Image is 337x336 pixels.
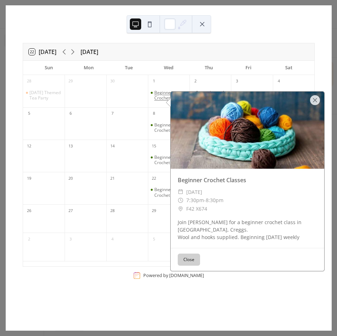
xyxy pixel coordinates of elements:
[23,90,65,101] div: Halloween Themed Tea Party
[148,90,189,101] div: Beginner Crochet Classes
[206,196,223,205] span: 8:30pm
[178,254,200,266] button: Close
[25,77,33,85] div: 28
[109,110,116,118] div: 7
[25,110,33,118] div: 5
[150,235,158,243] div: 5
[269,61,309,75] div: Sat
[67,77,74,85] div: 29
[148,122,189,133] div: Beginner Crochet Classes
[67,207,74,215] div: 27
[154,155,187,166] div: Beginner Crochet Classes
[154,187,187,198] div: Beginner Crochet Classes
[150,142,158,150] div: 15
[150,110,158,118] div: 8
[29,61,69,75] div: Sun
[67,235,74,243] div: 3
[109,77,116,85] div: 30
[150,207,158,215] div: 29
[154,122,187,133] div: Beginner Crochet Classes
[67,110,74,118] div: 6
[25,174,33,182] div: 19
[29,90,62,101] div: [DATE] Themed Tea Party
[109,235,116,243] div: 4
[178,205,183,213] div: ​
[169,272,204,278] a: [DOMAIN_NAME]
[109,61,149,75] div: Tue
[143,272,204,278] div: Powered by
[149,61,189,75] div: Wed
[229,61,269,75] div: Fri
[189,90,231,101] div: Seven Ages of MAM
[275,77,283,85] div: 4
[171,218,324,241] div: Join [PERSON_NAME] for a beginner crochet class in [GEOGRAPHIC_DATA], Creggs. Wool and hooks supp...
[148,187,189,198] div: Beginner Crochet Classes
[178,196,183,205] div: ​
[69,61,109,75] div: Mon
[150,174,158,182] div: 22
[204,196,206,205] span: -
[186,205,207,213] span: F42 X674
[25,235,33,243] div: 2
[109,142,116,150] div: 14
[25,142,33,150] div: 12
[178,188,183,196] div: ​
[171,176,324,184] div: Beginner Crochet Classes
[148,155,189,166] div: Beginner Crochet Classes
[154,90,187,101] div: Beginner Crochet Classes
[67,142,74,150] div: 13
[189,61,229,75] div: Thu
[109,207,116,215] div: 28
[192,77,199,85] div: 2
[67,174,74,182] div: 20
[26,47,59,57] button: 22[DATE]
[150,77,158,85] div: 1
[186,188,202,196] span: [DATE]
[196,90,228,101] div: Seven Ages of MAM
[186,196,204,205] span: 7:30pm
[25,207,33,215] div: 26
[109,174,116,182] div: 21
[233,77,241,85] div: 3
[81,48,98,56] div: [DATE]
